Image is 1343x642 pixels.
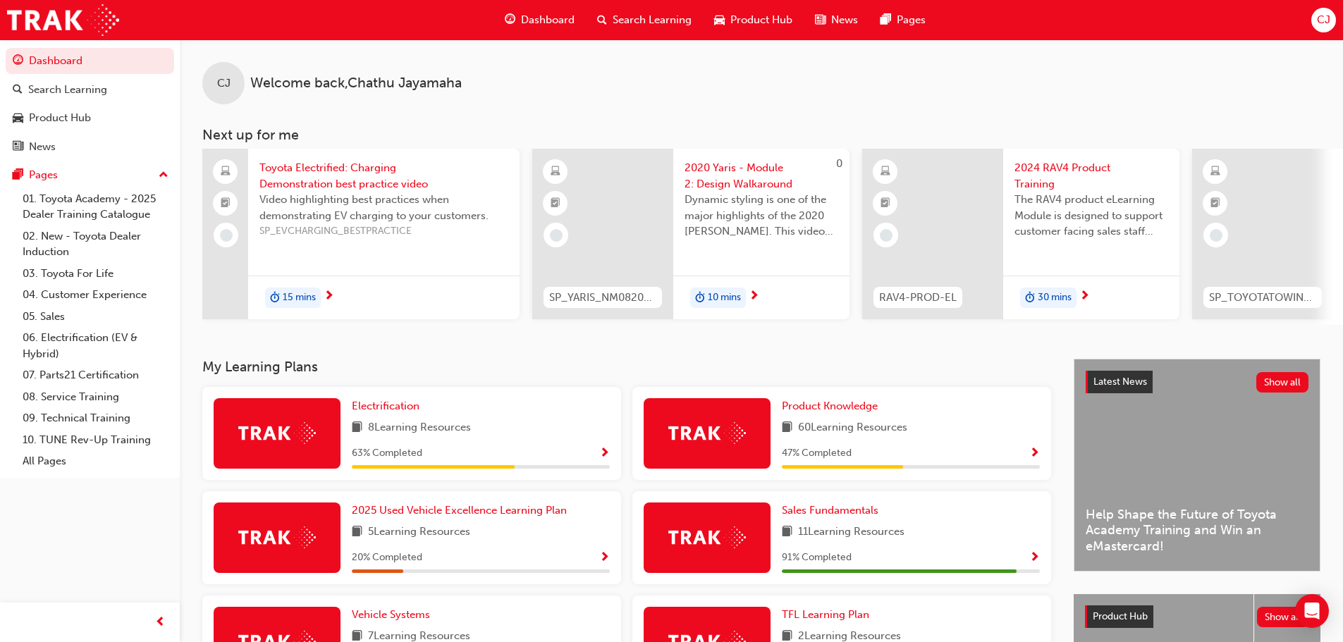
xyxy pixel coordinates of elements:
button: Show Progress [599,549,610,567]
span: 60 Learning Resources [798,419,907,437]
img: Trak [238,526,316,548]
button: CJ [1311,8,1336,32]
span: TFL Learning Plan [782,608,869,621]
span: 2024 RAV4 Product Training [1014,160,1168,192]
span: learningRecordVerb_NONE-icon [1210,229,1222,242]
a: Product Knowledge [782,398,883,414]
span: 8 Learning Resources [368,419,471,437]
span: news-icon [13,141,23,154]
a: 05. Sales [17,306,174,328]
span: CJ [1317,12,1330,28]
img: Trak [7,4,119,36]
a: All Pages [17,450,174,472]
a: car-iconProduct Hub [703,6,804,35]
div: Open Intercom Messenger [1295,594,1329,628]
a: RAV4-PROD-EL2024 RAV4 Product TrainingThe RAV4 product eLearning Module is designed to support cu... [862,149,1179,319]
span: Toyota Electrified: Charging Demonstration best practice video [259,160,508,192]
div: Product Hub [29,110,91,126]
span: Pages [897,12,926,28]
h3: Next up for me [180,127,1343,143]
span: learningRecordVerb_NONE-icon [880,229,893,242]
span: Electrification [352,400,419,412]
span: Search Learning [613,12,692,28]
span: RAV4-PROD-EL [879,290,957,306]
a: 08. Service Training [17,386,174,408]
button: DashboardSearch LearningProduct HubNews [6,45,174,162]
a: Electrification [352,398,425,414]
button: Pages [6,162,174,188]
span: laptop-icon [221,163,231,181]
span: booktick-icon [221,195,231,213]
span: Help Shape the Future of Toyota Academy Training and Win an eMastercard! [1086,507,1308,555]
span: book-icon [352,524,362,541]
a: 2025 Used Vehicle Excellence Learning Plan [352,502,572,519]
span: News [831,12,858,28]
div: Pages [29,167,58,183]
span: Vehicle Systems [352,608,430,621]
span: Welcome back , Chathu Jayamaha [250,75,462,92]
a: Vehicle Systems [352,607,436,623]
a: 0SP_YARIS_NM0820_EL_022020 Yaris - Module 2: Design WalkaroundDynamic styling is one of the major... [532,149,850,319]
a: 03. Toyota For Life [17,263,174,285]
a: search-iconSearch Learning [586,6,703,35]
span: Show Progress [1029,447,1040,460]
a: News [6,134,174,160]
div: Search Learning [28,82,107,98]
span: book-icon [352,419,362,437]
span: SP_EVCHARGING_BESTPRACTICE [259,223,508,240]
a: Dashboard [6,48,174,74]
a: guage-iconDashboard [493,6,586,35]
span: Show Progress [1029,552,1040,564]
div: News [29,139,56,155]
span: search-icon [597,11,607,29]
span: 63 % Completed [352,445,422,462]
button: Show all [1256,372,1309,393]
button: Show all [1257,607,1310,627]
span: learningResourceType_ELEARNING-icon [1210,163,1220,181]
button: Show Progress [1029,445,1040,462]
button: Show Progress [599,445,610,462]
button: Show Progress [1029,549,1040,567]
span: 20 % Completed [352,550,422,566]
span: Product Knowledge [782,400,878,412]
span: guage-icon [13,55,23,68]
span: guage-icon [505,11,515,29]
a: Sales Fundamentals [782,502,884,519]
span: 2025 Used Vehicle Excellence Learning Plan [352,504,567,517]
a: news-iconNews [804,6,869,35]
span: SP_TOYOTATOWING_0424 [1209,290,1316,306]
span: learningRecordVerb_NONE-icon [550,229,563,242]
img: Trak [668,422,746,444]
a: Latest NewsShow allHelp Shape the Future of Toyota Academy Training and Win an eMastercard! [1074,359,1320,572]
a: Product Hub [6,105,174,131]
span: duration-icon [270,289,280,307]
a: Product HubShow all [1085,605,1309,628]
span: learningResourceType_ELEARNING-icon [551,163,560,181]
span: next-icon [324,290,334,303]
span: SP_YARIS_NM0820_EL_02 [549,290,656,306]
span: car-icon [13,112,23,125]
span: Latest News [1093,376,1147,388]
span: pages-icon [13,169,23,182]
a: 09. Technical Training [17,407,174,429]
a: 02. New - Toyota Dealer Induction [17,226,174,263]
span: next-icon [749,290,759,303]
span: next-icon [1079,290,1090,303]
a: Toyota Electrified: Charging Demonstration best practice videoVideo highlighting best practices w... [202,149,520,319]
span: learningResourceType_ELEARNING-icon [881,163,890,181]
a: TFL Learning Plan [782,607,875,623]
span: duration-icon [695,289,705,307]
a: 10. TUNE Rev-Up Training [17,429,174,451]
span: learningRecordVerb_NONE-icon [220,229,233,242]
a: Latest NewsShow all [1086,371,1308,393]
h3: My Learning Plans [202,359,1051,375]
span: book-icon [782,419,792,437]
span: news-icon [815,11,826,29]
a: 06. Electrification (EV & Hybrid) [17,327,174,364]
span: car-icon [714,11,725,29]
span: Product Hub [1093,610,1148,622]
a: 04. Customer Experience [17,284,174,306]
span: Dashboard [521,12,575,28]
